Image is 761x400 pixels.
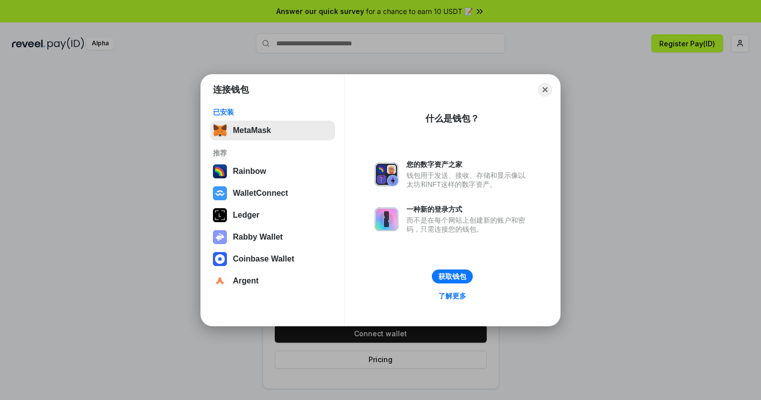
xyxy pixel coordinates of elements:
img: svg+xml,%3Csvg%20width%3D%2228%22%20height%3D%2228%22%20viewBox%3D%220%200%2028%2028%22%20fill%3D... [213,274,227,288]
div: 一种新的登录方式 [406,205,530,214]
img: svg+xml,%3Csvg%20width%3D%2228%22%20height%3D%2228%22%20viewBox%3D%220%200%2028%2028%22%20fill%3D... [213,186,227,200]
div: 了解更多 [438,291,466,300]
img: svg+xml,%3Csvg%20width%3D%2228%22%20height%3D%2228%22%20viewBox%3D%220%200%2028%2028%22%20fill%3D... [213,252,227,266]
h1: 连接钱包 [213,84,249,96]
img: svg+xml,%3Csvg%20xmlns%3D%22http%3A%2F%2Fwww.w3.org%2F2000%2Fsvg%22%20fill%3D%22none%22%20viewBox... [375,207,398,231]
img: svg+xml,%3Csvg%20fill%3D%22none%22%20height%3D%2233%22%20viewBox%3D%220%200%2035%2033%22%20width%... [213,124,227,137]
div: Rabby Wallet [233,233,283,242]
div: 已安装 [213,108,332,117]
button: Rabby Wallet [210,227,335,247]
button: Rainbow [210,161,335,181]
div: 获取钱包 [438,272,466,281]
img: svg+xml,%3Csvg%20xmlns%3D%22http%3A%2F%2Fwww.w3.org%2F2000%2Fsvg%22%20fill%3D%22none%22%20viewBox... [213,230,227,244]
a: 了解更多 [432,289,472,302]
img: svg+xml,%3Csvg%20xmlns%3D%22http%3A%2F%2Fwww.w3.org%2F2000%2Fsvg%22%20width%3D%2228%22%20height%3... [213,208,227,222]
div: WalletConnect [233,189,288,198]
div: 您的数字资产之家 [406,160,530,169]
div: Ledger [233,211,259,220]
button: Ledger [210,205,335,225]
div: Rainbow [233,167,266,176]
button: MetaMask [210,121,335,140]
img: svg+xml,%3Csvg%20xmlns%3D%22http%3A%2F%2Fwww.w3.org%2F2000%2Fsvg%22%20fill%3D%22none%22%20viewBox... [375,162,398,186]
div: Argent [233,276,259,285]
button: Coinbase Wallet [210,249,335,269]
div: 而不是在每个网站上创建新的账户和密码，只需连接您的钱包。 [406,216,530,234]
img: svg+xml,%3Csvg%20width%3D%22120%22%20height%3D%22120%22%20viewBox%3D%220%200%20120%20120%22%20fil... [213,164,227,178]
div: Coinbase Wallet [233,255,294,264]
div: 钱包用于发送、接收、存储和显示像以太坊和NFT这样的数字资产。 [406,171,530,189]
button: Close [538,83,552,97]
div: 什么是钱包？ [425,113,479,125]
div: MetaMask [233,126,271,135]
button: Argent [210,271,335,291]
div: 推荐 [213,148,332,157]
button: WalletConnect [210,183,335,203]
button: 获取钱包 [432,269,473,283]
